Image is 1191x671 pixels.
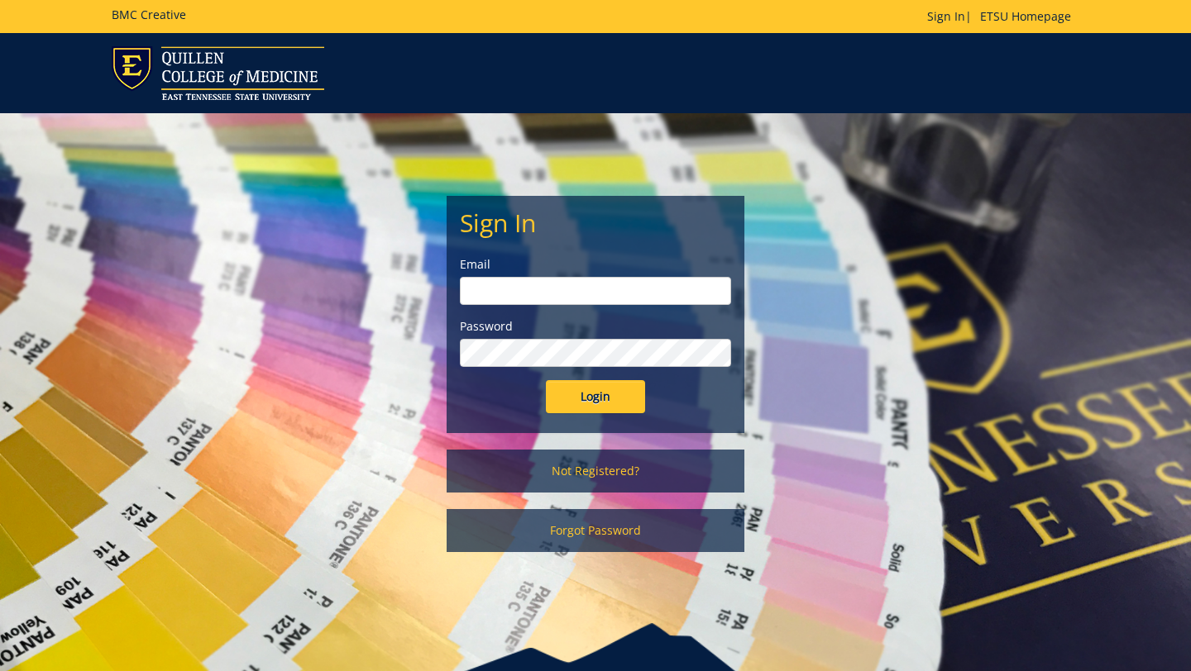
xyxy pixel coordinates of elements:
[460,209,731,236] h2: Sign In
[112,8,186,21] h5: BMC Creative
[447,509,744,552] a: Forgot Password
[972,8,1079,24] a: ETSU Homepage
[546,380,645,413] input: Login
[927,8,965,24] a: Sign In
[112,46,324,100] img: ETSU logo
[460,256,731,273] label: Email
[447,450,744,493] a: Not Registered?
[460,318,731,335] label: Password
[927,8,1079,25] p: |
